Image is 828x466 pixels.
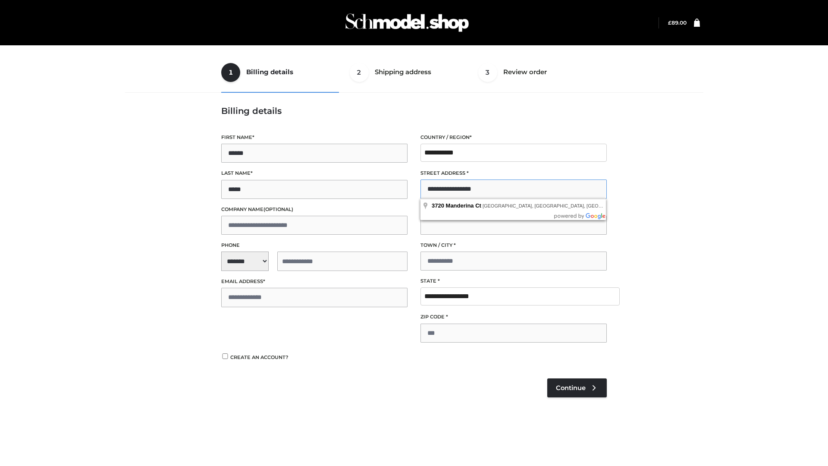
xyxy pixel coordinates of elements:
span: 3720 [432,202,444,209]
label: State [420,277,607,285]
span: £ [668,19,671,26]
a: Continue [547,378,607,397]
bdi: 89.00 [668,19,687,26]
span: Continue [556,384,586,392]
label: Country / Region [420,133,607,142]
label: Street address [420,169,607,177]
span: (optional) [263,206,293,212]
label: First name [221,133,408,142]
label: ZIP Code [420,313,607,321]
img: Schmodel Admin 964 [342,6,472,40]
input: Create an account? [221,353,229,359]
span: [GEOGRAPHIC_DATA], [GEOGRAPHIC_DATA], [GEOGRAPHIC_DATA] [483,203,636,208]
label: Last name [221,169,408,177]
a: £89.00 [668,19,687,26]
h3: Billing details [221,106,607,116]
label: Email address [221,277,408,286]
label: Phone [221,241,408,249]
label: Company name [221,205,408,214]
label: Town / City [420,241,607,249]
span: Create an account? [230,354,289,360]
span: Manderina Ct [446,202,481,209]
